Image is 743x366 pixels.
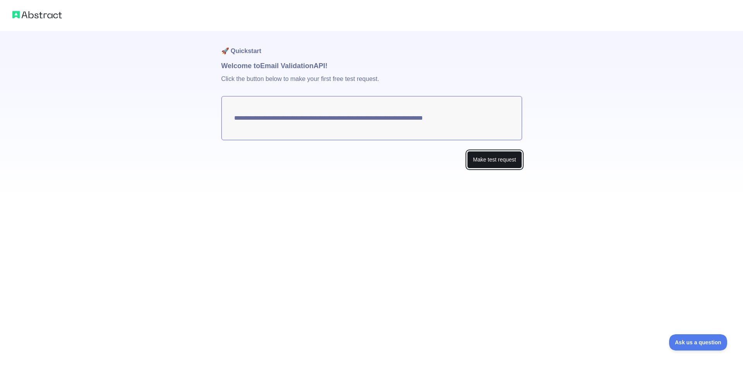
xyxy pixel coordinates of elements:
[221,60,522,71] h1: Welcome to Email Validation API!
[221,31,522,60] h1: 🚀 Quickstart
[12,9,62,20] img: Abstract logo
[221,71,522,96] p: Click the button below to make your first free test request.
[669,334,728,351] iframe: Toggle Customer Support
[467,151,522,168] button: Make test request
